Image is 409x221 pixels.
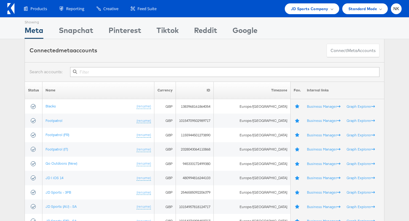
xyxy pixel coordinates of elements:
[30,46,97,54] div: Connected accounts
[25,18,43,25] div: Showing
[46,132,69,137] a: Footpatrol (FR)
[194,25,217,39] div: Reddit
[154,142,176,157] td: GBP
[307,190,340,195] a: Business Manager
[70,67,379,77] input: Filter
[103,6,118,12] span: Creative
[137,204,151,209] a: (rename)
[307,147,340,151] a: Business Manager
[109,25,141,39] div: Pinterest
[46,161,77,166] a: Go Outdoors (New)
[307,133,340,137] a: Business Manager
[176,128,214,142] td: 1155944501273890
[176,185,214,200] td: 2546585092206379
[347,118,375,123] a: Graph Explorer
[154,128,176,142] td: GBP
[25,82,42,99] th: Status
[214,142,290,157] td: Europe/[GEOGRAPHIC_DATA]
[137,147,151,152] a: (rename)
[214,99,290,114] td: Europe/[GEOGRAPHIC_DATA]
[154,114,176,128] td: GBP
[154,185,176,200] td: GBP
[307,161,340,166] a: Business Manager
[137,6,157,12] span: Feed Suite
[46,204,77,209] a: JD Sports (AU) - SA
[393,7,399,11] span: NK
[137,175,151,181] a: (rename)
[154,157,176,171] td: GBP
[46,147,68,151] a: Footpatrol (IT)
[347,133,375,137] a: Graph Explorer
[42,82,154,99] th: Name
[137,132,151,138] a: (rename)
[137,190,151,195] a: (rename)
[347,161,375,166] a: Graph Explorer
[137,161,151,166] a: (rename)
[307,204,340,209] a: Business Manager
[176,142,214,157] td: 2328043064110868
[154,199,176,214] td: GBP
[59,47,73,54] span: meta
[157,25,179,39] div: Tiktok
[307,118,340,123] a: Business Manager
[59,25,93,39] div: Snapchat
[176,171,214,185] td: 480994816244103
[291,6,328,12] span: JD Sports Company
[214,114,290,128] td: Europe/[GEOGRAPHIC_DATA]
[348,6,377,12] span: Standard Mode
[25,25,43,39] div: Meta
[214,82,290,99] th: Timezone
[66,6,84,12] span: Reporting
[214,199,290,214] td: Europe/[GEOGRAPHIC_DATA]
[176,199,214,214] td: 10154957818124717
[137,104,151,109] a: (rename)
[30,6,47,12] span: Products
[46,118,62,123] a: Footpatrol
[154,171,176,185] td: GBP
[347,175,375,180] a: Graph Explorer
[214,185,290,200] td: Europe/[GEOGRAPHIC_DATA]
[154,82,176,99] th: Currency
[176,157,214,171] td: 945333172499380
[347,104,375,109] a: Graph Explorer
[327,44,379,58] button: ConnectmetaAccounts
[176,99,214,114] td: 1383968161864054
[46,104,56,108] a: Blacks
[176,114,214,128] td: 10154709502989717
[154,99,176,114] td: GBP
[307,175,340,180] a: Business Manager
[232,25,257,39] div: Google
[347,190,375,195] a: Graph Explorer
[214,171,290,185] td: Europe/[GEOGRAPHIC_DATA]
[214,128,290,142] td: Europe/[GEOGRAPHIC_DATA]
[46,190,71,195] a: JD Sports - 3PB
[307,104,340,109] a: Business Manager
[137,118,151,123] a: (rename)
[46,175,63,180] a: JD | iOS 14
[347,147,375,151] a: Graph Explorer
[214,157,290,171] td: Europe/[GEOGRAPHIC_DATA]
[347,204,375,209] a: Graph Explorer
[176,82,214,99] th: ID
[347,48,357,54] span: meta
